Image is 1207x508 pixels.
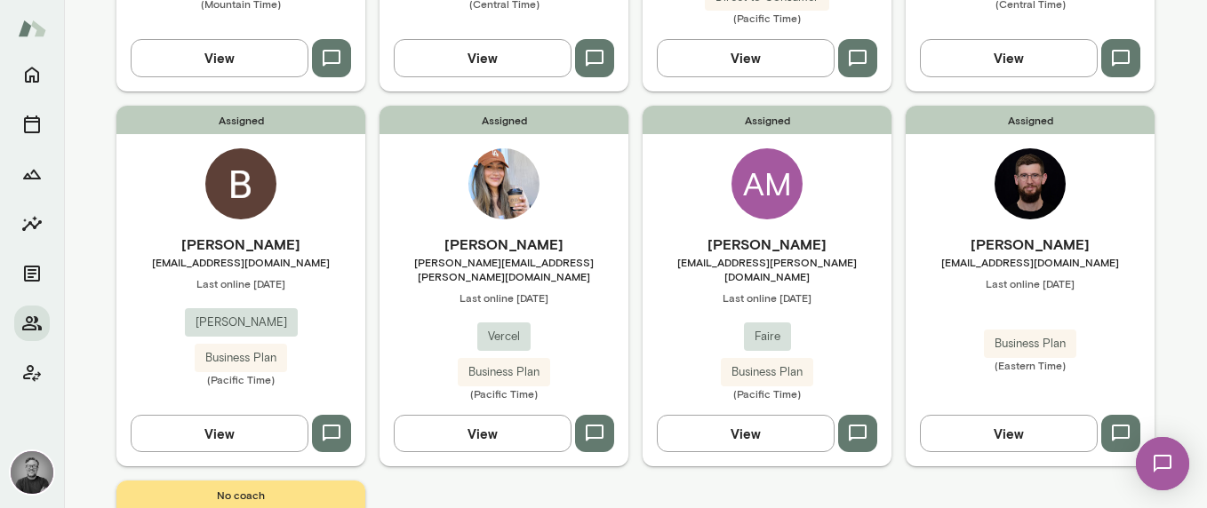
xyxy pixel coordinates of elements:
[906,234,1155,255] h6: [PERSON_NAME]
[116,106,365,134] span: Assigned
[14,57,50,92] button: Home
[380,106,628,134] span: Assigned
[380,290,628,305] span: Last online [DATE]
[14,256,50,291] button: Documents
[116,234,365,255] h6: [PERSON_NAME]
[920,39,1098,76] button: View
[458,363,550,381] span: Business Plan
[18,12,46,45] img: Mento
[195,349,287,367] span: Business Plan
[394,39,572,76] button: View
[643,234,891,255] h6: [PERSON_NAME]
[116,372,365,386] span: (Pacific Time)
[920,415,1098,452] button: View
[116,276,365,290] span: Last online [DATE]
[643,106,891,134] span: Assigned
[14,355,50,391] button: Client app
[906,276,1155,290] span: Last online [DATE]
[116,255,365,269] span: [EMAIL_ADDRESS][DOMAIN_NAME]
[380,255,628,283] span: [PERSON_NAME][EMAIL_ADDRESS][PERSON_NAME][DOMAIN_NAME]
[14,107,50,142] button: Sessions
[394,415,572,452] button: View
[131,415,308,452] button: View
[984,335,1076,353] span: Business Plan
[380,234,628,255] h6: [PERSON_NAME]
[14,206,50,242] button: Insights
[14,306,50,341] button: Members
[643,11,891,25] span: (Pacific Time)
[14,156,50,192] button: Growth Plan
[995,148,1066,219] img: Joey Cordes
[205,148,276,219] img: Ben Walker
[906,358,1155,372] span: (Eastern Time)
[721,363,813,381] span: Business Plan
[906,106,1155,134] span: Assigned
[744,328,791,345] span: Faire
[906,255,1155,269] span: [EMAIL_ADDRESS][DOMAIN_NAME]
[731,148,803,219] div: AM
[468,148,540,219] img: Genny Dee
[11,451,53,494] img: Dane Howard
[657,415,835,452] button: View
[185,314,298,331] span: [PERSON_NAME]
[643,290,891,305] span: Last online [DATE]
[643,255,891,283] span: [EMAIL_ADDRESS][PERSON_NAME][DOMAIN_NAME]
[657,39,835,76] button: View
[380,386,628,401] span: (Pacific Time)
[643,386,891,401] span: (Pacific Time)
[131,39,308,76] button: View
[477,328,531,345] span: Vercel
